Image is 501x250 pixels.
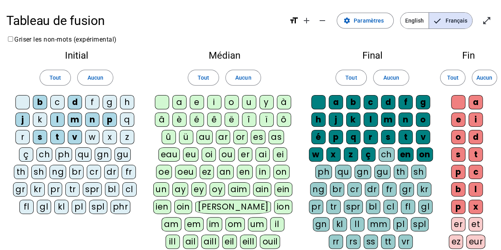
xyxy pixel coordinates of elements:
[398,235,413,249] div: vr
[69,165,84,179] div: br
[196,130,213,144] div: au
[54,200,69,214] div: kl
[318,16,327,25] mat-icon: remove
[440,70,465,86] button: Tout
[346,235,360,249] div: rs
[188,70,219,86] button: Tout
[190,113,204,127] div: é
[103,113,117,127] div: p
[248,217,267,231] div: um
[335,165,351,179] div: qu
[191,182,206,197] div: ey
[311,113,326,127] div: h
[153,51,296,60] h2: Médian
[233,130,248,144] div: or
[37,200,51,214] div: gl
[469,113,483,127] div: i
[33,113,47,127] div: k
[6,36,117,43] label: Griser les non-mots (expérimental)
[8,36,13,42] input: Griser les non-mots (expérimental)
[469,182,483,197] div: l
[274,182,292,197] div: ein
[190,95,204,109] div: e
[329,235,343,249] div: rr
[398,130,413,144] div: t
[207,95,221,109] div: i
[313,217,330,231] div: gn
[110,200,131,214] div: phr
[411,217,429,231] div: spl
[277,95,291,109] div: à
[156,165,172,179] div: oe
[466,235,485,249] div: eur
[333,217,347,231] div: kl
[40,70,71,86] button: Tout
[354,165,371,179] div: gn
[451,217,465,231] div: er
[256,165,270,179] div: in
[269,130,284,144] div: as
[238,147,252,162] div: er
[50,130,65,144] div: t
[273,165,290,179] div: on
[381,113,395,127] div: m
[242,113,256,127] div: î
[65,182,80,197] div: tr
[172,113,187,127] div: è
[400,13,429,29] span: English
[400,182,414,197] div: gr
[13,182,27,197] div: gr
[346,130,360,144] div: q
[158,147,180,162] div: eau
[207,217,222,231] div: im
[469,200,483,214] div: x
[364,130,378,144] div: r
[77,70,113,86] button: Aucun
[329,113,343,127] div: j
[330,182,344,197] div: br
[19,147,33,162] div: ç
[153,200,171,214] div: ien
[87,165,101,179] div: cr
[210,182,225,197] div: oy
[270,217,284,231] div: il
[329,130,343,144] div: p
[335,70,367,86] button: Tout
[379,147,394,162] div: ch
[162,217,181,231] div: am
[50,73,61,82] span: Tout
[469,130,483,144] div: d
[120,113,134,127] div: q
[476,73,492,82] span: Aucun
[68,130,82,144] div: v
[83,182,102,197] div: spr
[309,147,323,162] div: w
[48,182,62,197] div: pr
[89,200,107,214] div: spl
[449,235,463,249] div: ez
[416,113,430,127] div: o
[103,95,117,109] div: g
[120,130,134,144] div: z
[400,12,472,29] mat-button-toggle-group: Language selection
[364,235,378,249] div: ss
[418,200,432,214] div: gl
[393,217,408,231] div: pl
[350,217,364,231] div: ll
[120,95,134,109] div: h
[315,165,332,179] div: ph
[451,130,465,144] div: o
[273,147,287,162] div: ei
[274,200,292,214] div: ion
[217,165,234,179] div: an
[30,182,45,197] div: kr
[253,182,272,197] div: ain
[364,95,378,109] div: c
[343,17,351,24] mat-icon: settings
[50,95,65,109] div: c
[75,147,91,162] div: qu
[302,16,311,25] mat-icon: add
[451,200,465,214] div: p
[479,13,495,29] button: Entrer en plein écran
[33,95,47,109] div: b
